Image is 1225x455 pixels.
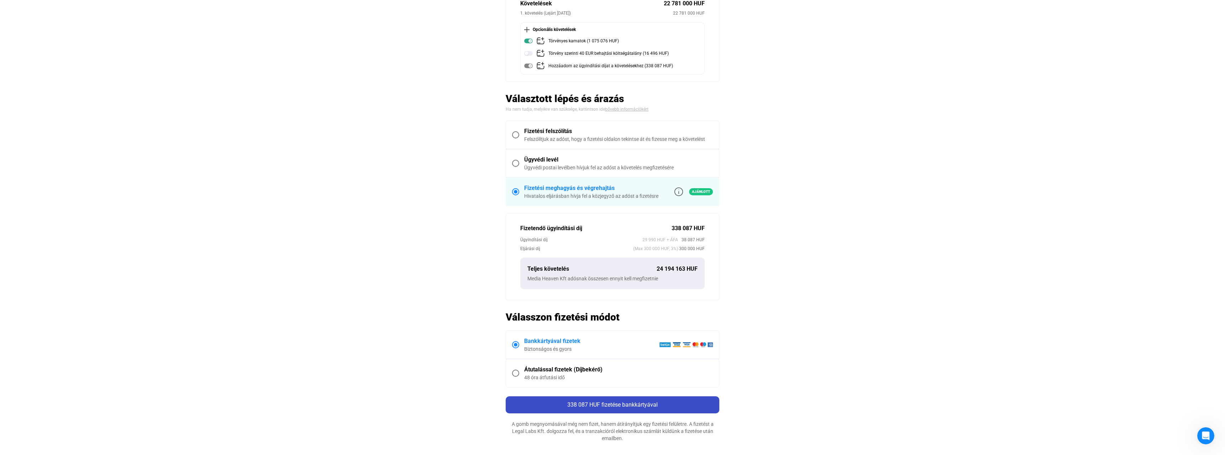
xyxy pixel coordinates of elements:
div: 48 óra átfutási idő [524,374,713,381]
div: Mi történik, ha a fizetési meghagyás indítása után kifizetik a követelésimet, de az előzetes költ... [15,218,119,248]
span: Ha nem tudja, melyikre van szüksége, kattintson ide [506,107,605,112]
div: 22 781 000 HUF [673,10,705,17]
span: 29 990 HUF + ÁFA [642,236,678,243]
div: Küldjön üzenetet nekünk![DATE] leszünk újra online [7,137,135,164]
img: plus-black [524,27,530,32]
img: toggle-on [524,37,533,45]
span: (Max 300 000 HUF, 3%) [633,245,678,252]
div: Fizetendő ügyindítási díj [520,224,672,233]
span: Súgó [113,240,125,245]
div: Bezárás [123,11,135,24]
div: Hivatalos eljárásban hívja fel a közjegyző az adóst a fizetésre [524,192,658,200]
div: Legutóbbi üzenetProfile image for GrétaKedves Ügyfelünk! Korábban már hozott létre hitelezői fiók... [7,96,135,133]
div: Fizetési meghagyás és végrehajtás [524,184,658,192]
button: Üzenetek [47,222,95,250]
span: 300 000 HUF [678,245,705,252]
span: Ajánlott [689,188,713,195]
img: toggle-on-disabled [524,62,533,70]
div: Biztonságos és gyors [524,345,659,353]
div: Törvény szerinti 40 EUR behajtási költségátalány (16 496 HUF) [548,49,669,58]
span: Főoldal [14,240,34,245]
div: Ügyvédi postai levélben hívjuk fel az adóst a követelés megfizetésére [524,164,713,171]
div: 338 087 HUF [672,224,705,233]
div: [DATE] leszünk újra online [15,150,119,158]
span: 38 087 HUF [678,236,705,243]
div: Ügyvédi levél [524,155,713,164]
img: barion [659,342,713,348]
div: Eljárási díj [520,245,633,252]
button: 338 087 HUF fizetése bankkártyával [506,396,719,413]
div: Bankkártyával fizetek [524,337,659,345]
div: Teljes követelés [527,265,657,273]
button: Keresés a súgóban [10,170,132,185]
a: info-grey-outlineAjánlott [674,187,713,196]
div: Opcionális követelések [524,26,701,33]
div: Legutóbbi üzenet [15,102,128,109]
p: Üdv a Payeenél 👋 [14,51,128,63]
div: Ügyindítási díj [520,236,642,243]
img: toggle-off [524,49,533,58]
div: Profile image for GrétaKedves Ügyfelünk! Korábban már hozott létre hitelezői fiókot a cégnek? Mer... [7,106,135,133]
a: bővebb információkért [605,107,648,112]
span: Kedves Ügyfelünk! Korábban már hozott létre hitelezői fiókot a cégnek? Mert ilyen esetekben nem s... [32,113,442,118]
div: Az adósomnak se bankszámlája, se ingatlana, se ingósága. Ekkor is van értelme a fizetési meghagyá... [10,187,132,216]
div: • [DATE] [47,120,67,127]
h2: Válasszon fizetési módot [506,311,719,323]
div: Profile image for Dávid [103,11,118,26]
div: Az adósomnak se bankszámlája, se ingatlana, se ingósága. Ekkor is van értelme a fizetési meghagyá... [15,190,119,213]
img: info-grey-outline [674,187,683,196]
div: Gréta [32,120,46,127]
div: Fizetési felszólítás [524,127,713,136]
div: Mi történik, ha a fizetési meghagyás indítása után kifizetik a követelésimet, de az előzetes költ... [10,216,132,251]
div: 1. követelés (Lejárt [DATE]) [520,10,673,17]
iframe: Intercom live chat [1197,427,1214,444]
button: Súgó [95,222,142,250]
div: Törvényes kamatok (1 075 076 HUF) [548,37,619,46]
div: Media Heaven Kft adósnak összesen ennyit kell megfizetnie [527,275,698,282]
img: add-claim [536,49,545,58]
img: Profile image for Gréta [90,11,104,26]
div: Átutalással fizetek (Díjbekérő) [524,365,713,374]
span: Üzenetek [59,240,83,245]
h2: Választott lépés és árazás [506,92,719,105]
img: add-claim [536,37,545,45]
img: Profile image for Gréta [15,112,29,127]
div: Hozzáadom az ügyindítási díjat a követelésekhez (338 087 HUF) [548,62,673,70]
img: logo [14,13,42,24]
div: Küldjön üzenetet nekünk! [15,143,119,150]
img: add-claim [536,62,545,70]
div: Felszólítjuk az adóst, hogy a fizetési oldalon tekintse át és fizesse meg a követelést [524,136,713,143]
p: [PERSON_NAME] segíthetünk? [14,63,128,87]
div: 24 194 163 HUF [657,265,698,273]
span: Keresés a súgóban [15,174,68,181]
span: 338 087 HUF fizetése bankkártyával [567,401,658,408]
div: A gomb megnyomásával még nem fizet, hanem átírányítjuk egy fizetési felületre. A fizetést a Legal... [506,420,719,442]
